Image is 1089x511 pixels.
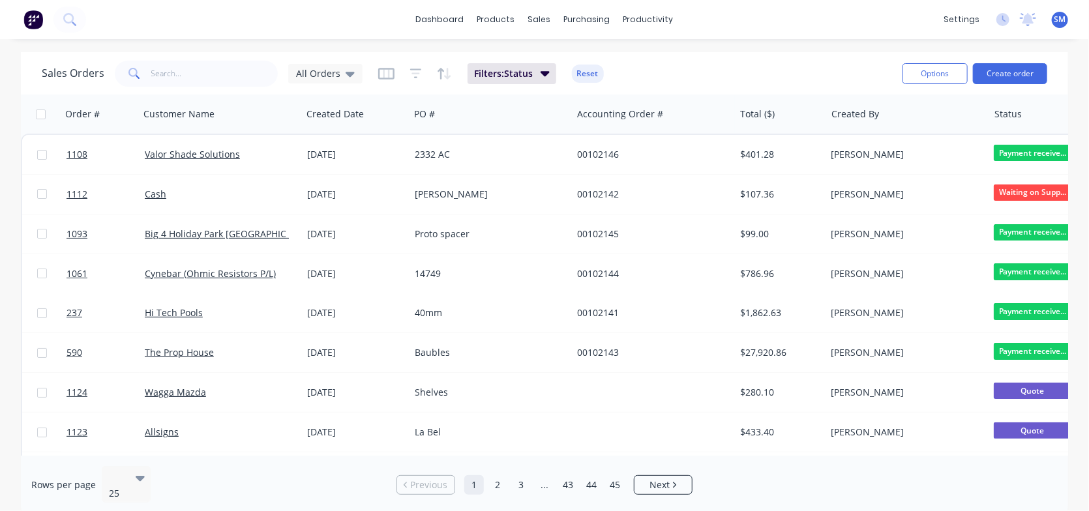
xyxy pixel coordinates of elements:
[145,267,276,280] a: Cynebar (Ohmic Resistors P/L)
[307,426,404,439] div: [DATE]
[145,306,203,319] a: Hi Tech Pools
[307,227,404,241] div: [DATE]
[67,413,145,452] a: 1123
[1054,14,1066,25] span: SM
[577,346,722,359] div: 00102143
[740,306,816,319] div: $1,862.63
[67,373,145,412] a: 1124
[415,188,559,201] div: [PERSON_NAME]
[994,224,1072,241] span: Payment receive...
[582,475,601,495] a: Page 44
[831,188,976,201] div: [PERSON_NAME]
[464,475,484,495] a: Page 1 is your current page
[415,148,559,161] div: 2332 AC
[296,66,340,80] span: All Orders
[67,214,145,254] a: 1093
[67,254,145,293] a: 1061
[67,148,87,161] span: 1108
[67,267,87,280] span: 1061
[831,148,976,161] div: [PERSON_NAME]
[994,108,1022,121] div: Status
[145,386,206,398] a: Wagga Mazda
[740,426,816,439] div: $433.40
[740,148,816,161] div: $401.28
[577,227,722,241] div: 00102145
[391,475,698,495] ul: Pagination
[67,227,87,241] span: 1093
[145,346,214,358] a: The Prop House
[649,478,670,491] span: Next
[307,386,404,399] div: [DATE]
[511,475,531,495] a: Page 3
[414,108,435,121] div: PO #
[42,67,104,80] h1: Sales Orders
[577,108,663,121] div: Accounting Order #
[634,478,692,491] a: Next page
[937,10,986,29] div: settings
[67,426,87,439] span: 1123
[994,383,1072,399] span: Quote
[415,267,559,280] div: 14749
[558,10,617,29] div: purchasing
[65,108,100,121] div: Order #
[831,306,976,319] div: [PERSON_NAME]
[145,227,316,240] a: Big 4 Holiday Park [GEOGRAPHIC_DATA]
[740,108,775,121] div: Total ($)
[307,188,404,201] div: [DATE]
[558,475,578,495] a: Page 43
[831,267,976,280] div: [PERSON_NAME]
[831,227,976,241] div: [PERSON_NAME]
[994,303,1072,319] span: Payment receive...
[67,333,145,372] a: 590
[488,475,507,495] a: Page 2
[23,10,43,29] img: Factory
[67,175,145,214] a: 1112
[831,386,976,399] div: [PERSON_NAME]
[307,267,404,280] div: [DATE]
[67,188,87,201] span: 1112
[67,346,82,359] span: 590
[415,346,559,359] div: Baubles
[577,148,722,161] div: 00102146
[740,346,816,359] div: $27,920.86
[307,306,404,319] div: [DATE]
[572,65,604,83] button: Reset
[740,188,816,201] div: $107.36
[831,108,879,121] div: Created By
[535,475,554,495] a: Jump forward
[306,108,364,121] div: Created Date
[67,386,87,399] span: 1124
[145,188,166,200] a: Cash
[973,63,1047,84] button: Create order
[831,426,976,439] div: [PERSON_NAME]
[145,148,240,160] a: Valor Shade Solutions
[740,386,816,399] div: $280.10
[415,227,559,241] div: Proto spacer
[410,10,471,29] a: dashboard
[411,478,448,491] span: Previous
[145,426,179,438] a: Allsigns
[994,263,1072,280] span: Payment receive...
[994,184,1072,201] span: Waiting on Supp...
[67,135,145,174] a: 1108
[994,343,1072,359] span: Payment receive...
[994,145,1072,161] span: Payment receive...
[617,10,680,29] div: productivity
[415,306,559,319] div: 40mm
[67,452,145,491] a: 1122
[67,306,82,319] span: 237
[307,346,404,359] div: [DATE]
[415,426,559,439] div: La Bel
[740,267,816,280] div: $786.96
[903,63,968,84] button: Options
[474,67,533,80] span: Filters: Status
[307,148,404,161] div: [DATE]
[577,306,722,319] div: 00102141
[577,267,722,280] div: 00102144
[397,478,455,491] a: Previous page
[67,293,145,332] a: 237
[522,10,558,29] div: sales
[471,10,522,29] div: products
[143,108,215,121] div: Customer Name
[109,487,125,500] div: 25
